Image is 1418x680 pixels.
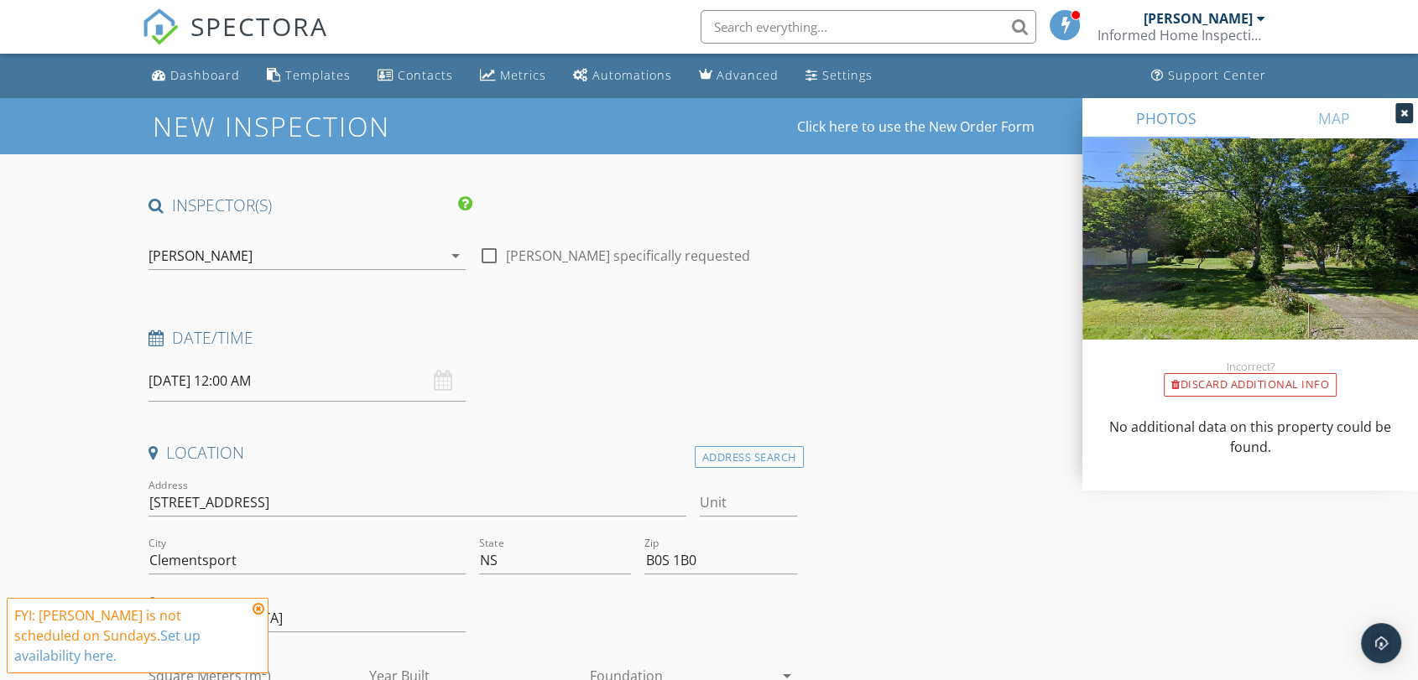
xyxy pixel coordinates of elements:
[1103,417,1398,457] p: No additional data on this property could be found.
[1144,60,1273,91] a: Support Center
[1168,67,1266,83] div: Support Center
[500,67,546,83] div: Metrics
[142,8,179,45] img: The Best Home Inspection Software - Spectora
[1164,373,1337,397] div: Discard Additional info
[473,60,553,91] a: Metrics
[1250,98,1418,138] a: MAP
[592,67,672,83] div: Automations
[260,60,357,91] a: Templates
[149,195,472,216] h4: INSPECTOR(S)
[1082,360,1418,373] div: Incorrect?
[566,60,679,91] a: Automations (Basic)
[398,67,453,83] div: Contacts
[145,60,247,91] a: Dashboard
[797,120,1035,133] a: Click here to use the New Order Form
[692,60,785,91] a: Advanced
[717,67,779,83] div: Advanced
[799,60,879,91] a: Settings
[1082,138,1418,380] img: streetview
[190,8,328,44] span: SPECTORA
[1082,98,1250,138] a: PHOTOS
[149,442,797,464] h4: Location
[446,246,466,266] i: arrow_drop_down
[170,67,240,83] div: Dashboard
[149,248,253,263] div: [PERSON_NAME]
[285,67,351,83] div: Templates
[371,60,460,91] a: Contacts
[149,327,797,349] h4: Date/Time
[1144,10,1253,27] div: [PERSON_NAME]
[153,112,524,141] h1: New Inspection
[1361,623,1401,663] div: Open Intercom Messenger
[701,10,1036,44] input: Search everything...
[822,67,873,83] div: Settings
[1097,27,1265,44] div: Informed Home Inspections Ltd
[695,446,804,469] div: Address Search
[506,247,750,264] label: [PERSON_NAME] specifically requested
[142,23,328,58] a: SPECTORA
[149,361,466,402] input: Select date
[14,605,248,666] div: FYI: [PERSON_NAME] is not scheduled on Sundays.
